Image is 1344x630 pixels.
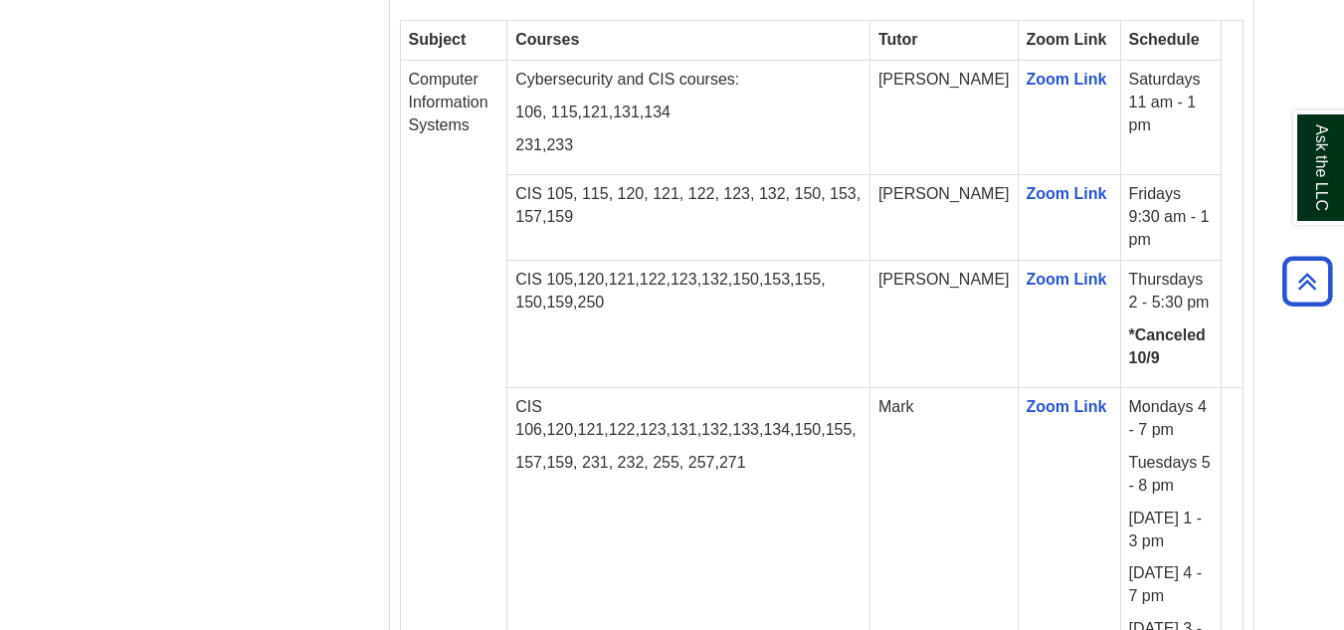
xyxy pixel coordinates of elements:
[1027,31,1107,48] strong: Zoom Link
[1129,508,1214,553] p: [DATE] 1 - 3 pm
[1129,31,1200,48] strong: Schedule
[1027,185,1107,202] a: Zoom Link
[1129,326,1206,366] strong: *Canceled 10/9
[515,102,862,124] p: 106, 115,121,131,134
[515,134,862,157] p: 231,233
[1129,269,1214,315] p: Thursdays 2 - 5:30 pm
[1129,452,1214,498] p: Tuesdays 5 - 8 pm
[515,396,862,442] p: CIS 106,120,121,122,123,131,132,133,134,150,155,
[1120,175,1222,261] td: Fridays 9:30 am - 1 pm
[1120,60,1222,175] td: Saturdays 11 am - 1 pm
[515,69,862,92] p: Cybersecurity and CIS courses:
[1129,396,1214,442] p: Mondays 4 - 7 pm
[869,60,1018,175] td: [PERSON_NAME]
[1275,268,1339,295] a: Back to Top
[1129,562,1214,608] p: [DATE] 4 - 7 pm
[1074,398,1107,415] a: Link
[869,175,1018,261] td: [PERSON_NAME]
[409,31,467,48] strong: Subject
[869,260,1018,387] td: [PERSON_NAME]
[1027,398,1070,415] a: Zoom
[507,260,870,387] td: CIS 105,120,121,122,123,132,150,153,155, 150,159,250
[515,183,862,229] p: CIS 105, 115, 120, 121, 122, 123, 132, 150, 153, 157,159
[515,452,862,475] p: 157,159, 231, 232, 255, 257,271
[878,31,918,48] strong: Tutor
[1027,271,1107,288] a: Zoom Link
[515,31,579,48] strong: Courses
[1027,71,1107,88] a: Zoom Link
